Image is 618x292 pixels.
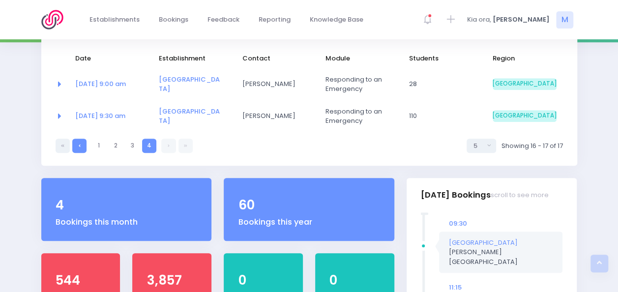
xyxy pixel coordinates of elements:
[159,107,220,126] a: [GEOGRAPHIC_DATA]
[82,10,148,29] a: Establishments
[493,110,557,122] span: [GEOGRAPHIC_DATA]
[319,100,403,132] td: Responding to an Emergency
[421,181,549,209] h3: [DATE] Bookings
[56,216,197,228] div: Bookings this month
[238,271,288,290] div: 0
[325,54,389,63] span: Module
[56,139,70,153] a: First
[75,111,125,120] a: [DATE] 9:30 am
[200,10,248,29] a: Feedback
[467,139,496,153] button: Select page size
[493,15,550,25] span: [PERSON_NAME]
[89,15,140,25] span: Establishments
[69,68,152,100] td: <a href="https://app.stjis.org.nz/bookings/524036" class="font-weight-bold">25 Nov at 9:00 am</a>
[238,216,380,228] div: Bookings this year
[242,54,306,63] span: Contact
[238,196,380,215] div: 60
[467,15,491,25] span: Kia ora,
[159,15,188,25] span: Bookings
[409,111,473,121] span: 110
[56,271,106,290] div: 544
[251,10,299,29] a: Reporting
[151,10,197,29] a: Bookings
[75,79,126,88] a: [DATE] 9:00 am
[75,54,139,63] span: Date
[449,283,462,292] span: 11:15
[486,68,563,100] td: South Island
[491,191,549,199] small: scroll to see more
[152,100,236,132] td: <a href="https://app.stjis.org.nz/establishments/204182" class="font-weight-bold">Waitaki Valley ...
[310,15,363,25] span: Knowledge Base
[178,139,193,153] a: Last
[329,271,380,290] div: 0
[319,68,403,100] td: Responding to an Emergency
[501,141,562,151] span: Showing 16 - 17 of 17
[473,141,484,151] div: 5
[242,111,306,121] span: [PERSON_NAME]
[493,54,557,63] span: Region
[449,247,518,266] span: [PERSON_NAME]
[486,100,563,132] td: South Island
[69,100,152,132] td: <a href="https://app.stjis.org.nz/bookings/521123" class="font-weight-bold">10 Dec at 9:30 am</a>
[125,139,140,153] a: 3
[72,139,87,153] a: Previous
[242,79,306,89] span: [PERSON_NAME]
[159,75,220,94] a: [GEOGRAPHIC_DATA]
[409,79,473,89] span: 28
[109,139,123,153] a: 2
[493,78,557,90] span: [GEOGRAPHIC_DATA]
[56,196,197,215] div: 4
[556,11,573,29] span: M
[207,15,239,25] span: Feedback
[259,15,291,25] span: Reporting
[41,10,69,29] img: Logo
[325,107,389,126] span: Responding to an Emergency
[302,10,372,29] a: Knowledge Base
[235,68,319,100] td: Jenny Bainbridge
[142,139,156,153] a: 4
[449,238,518,247] a: [GEOGRAPHIC_DATA]
[325,75,389,94] span: Responding to an Emergency
[409,54,473,63] span: Students
[161,139,176,153] a: Next
[159,54,223,63] span: Establishment
[403,100,486,132] td: 110
[449,219,467,228] span: 09:30
[235,100,319,132] td: Jane Severinsen
[91,139,106,153] a: 1
[403,68,486,100] td: 28
[152,68,236,100] td: <a href="https://app.stjis.org.nz/establishments/203144" class="font-weight-bold">Whataroa School...
[147,271,197,290] div: 3,857
[449,257,518,266] span: [GEOGRAPHIC_DATA]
